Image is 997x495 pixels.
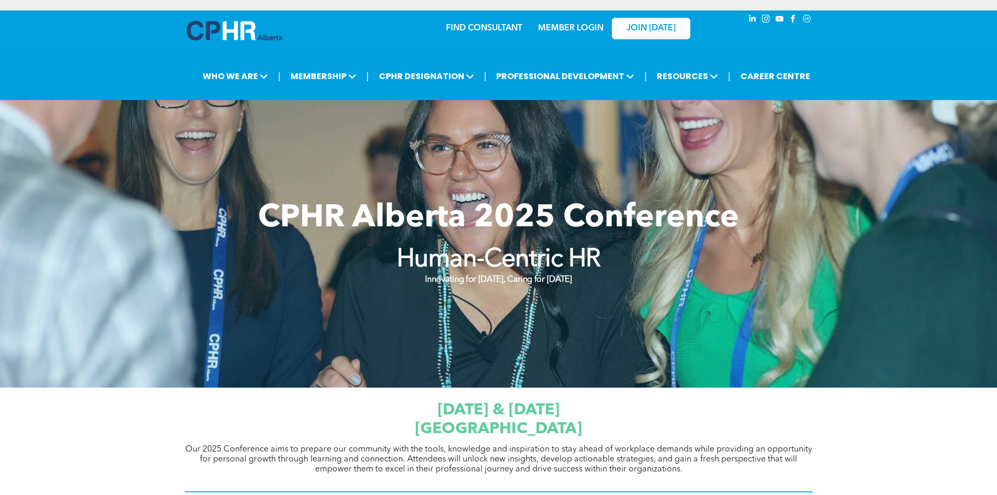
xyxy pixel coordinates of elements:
span: CPHR Alberta 2025 Conference [258,203,739,234]
span: MEMBERSHIP [287,67,360,86]
span: Our 2025 Conference aims to prepare our community with the tools, knowledge and inspiration to st... [185,445,812,474]
a: JOIN [DATE] [612,18,690,39]
li: | [484,65,487,87]
img: A blue and white logo for cp alberta [187,21,282,40]
a: CAREER CENTRE [737,67,813,86]
a: Social network [801,13,813,27]
li: | [366,65,369,87]
span: [GEOGRAPHIC_DATA] [415,421,582,437]
span: PROFESSIONAL DEVELOPMENT [493,67,637,86]
li: | [278,65,281,87]
a: linkedin [747,13,758,27]
span: CPHR DESIGNATION [376,67,477,86]
strong: Human-Centric HR [397,247,601,272]
a: youtube [774,13,786,27]
a: facebook [788,13,799,27]
strong: Innovating for [DATE], Caring for [DATE] [425,276,572,284]
a: MEMBER LOGIN [538,24,603,32]
li: | [644,65,647,87]
span: RESOURCES [654,67,721,86]
li: | [728,65,731,87]
span: [DATE] & [DATE] [438,402,559,418]
a: FIND CONSULTANT [446,24,522,32]
span: WHO WE ARE [199,67,271,86]
a: instagram [760,13,772,27]
span: JOIN [DATE] [626,24,676,34]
